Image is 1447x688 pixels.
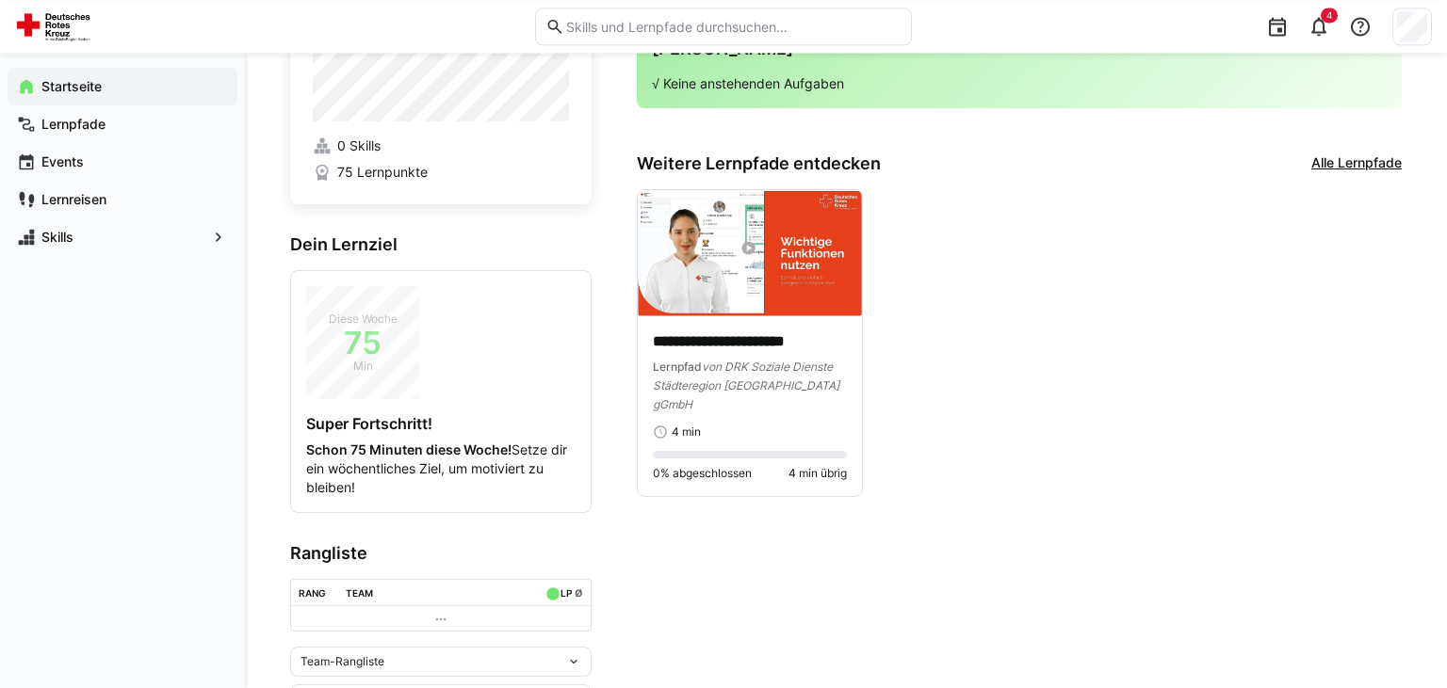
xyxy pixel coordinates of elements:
h3: Dein Lernziel [290,234,592,255]
span: Team-Rangliste [301,654,384,669]
span: 75 Lernpunkte [337,163,428,182]
a: Alle Lernpfade [1311,153,1402,174]
a: ø [575,584,583,600]
span: 0% abgeschlossen [653,466,752,481]
span: 4 min übrig [789,466,847,481]
div: Rang [299,587,326,599]
p: √ Keine anstehenden Aufgaben [652,74,1387,93]
h3: Rangliste [290,543,592,564]
img: image [638,190,862,316]
div: Team [346,587,373,599]
div: LP [561,587,572,599]
h4: Super Fortschritt! [306,414,576,433]
p: Setze dir ein wöchentliches Ziel, um motiviert zu bleiben! [306,440,576,497]
span: Lernpfad [653,360,702,374]
span: 0 Skills [337,136,381,155]
a: 0 Skills [313,136,569,155]
span: von DRK Soziale Dienste Städteregion [GEOGRAPHIC_DATA] gGmbH [653,360,839,411]
span: 4 min [672,424,701,440]
input: Skills und Lernpfade durchsuchen… [564,18,902,35]
h3: Weitere Lernpfade entdecken [637,153,881,174]
strong: Schon 75 Minuten diese Woche! [306,441,512,457]
span: 4 [1326,9,1332,21]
